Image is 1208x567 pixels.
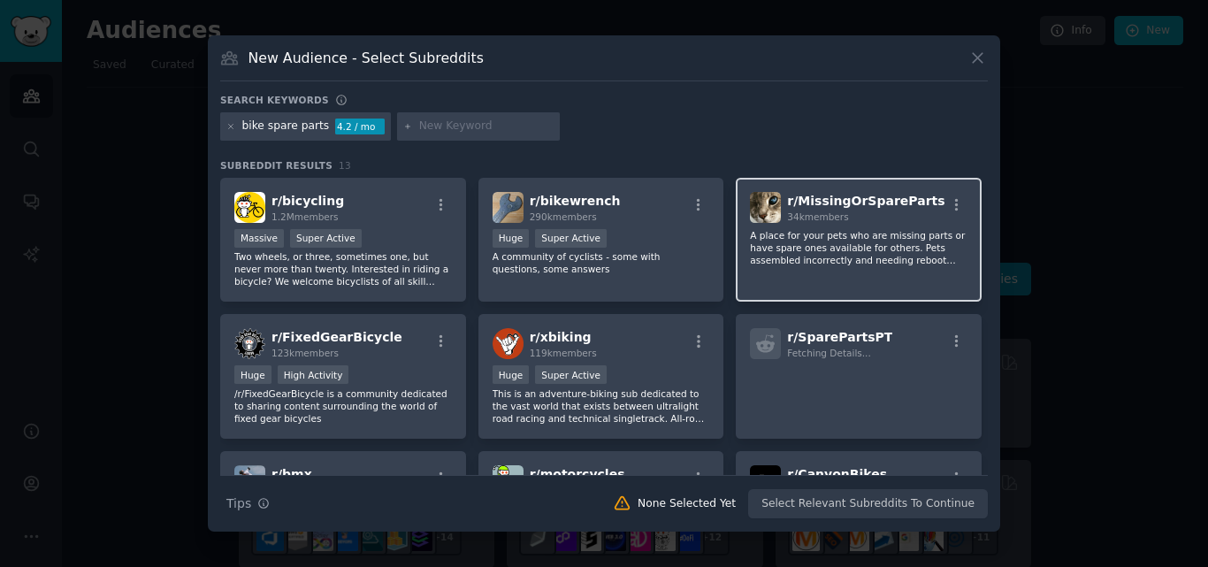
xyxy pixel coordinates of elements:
[271,467,312,481] span: r/ bmx
[493,387,710,425] p: This is an adventure-biking sub dedicated to the vast world that exists between ultralight road r...
[530,330,592,344] span: r/ xbiking
[290,229,362,248] div: Super Active
[339,160,351,171] span: 13
[535,229,607,248] div: Super Active
[787,330,892,344] span: r/ SparePartsPT
[493,192,524,223] img: bikewrench
[750,229,967,266] p: A place for your pets who are missing parts or have spare ones available for others. Pets assembl...
[750,192,781,223] img: MissingOrSpareParts
[248,49,484,67] h3: New Audience - Select Subreddits
[234,387,452,425] p: /r/FixedGearBicycle is a community dedicated to sharing content surrounding the world of fixed ge...
[234,250,452,287] p: Two wheels, or three, sometimes one, but never more than twenty. Interested in riding a bicycle? ...
[271,211,339,222] span: 1.2M members
[787,467,887,481] span: r/ CanyonBikes
[234,465,265,496] img: bmx
[271,330,402,344] span: r/ FixedGearBicycle
[530,348,597,358] span: 119k members
[493,328,524,359] img: xbiking
[493,229,530,248] div: Huge
[493,365,530,384] div: Huge
[419,119,554,134] input: New Keyword
[535,365,607,384] div: Super Active
[234,365,271,384] div: Huge
[271,348,339,358] span: 123k members
[530,194,621,208] span: r/ bikewrench
[787,348,870,358] span: Fetching Details...
[271,194,344,208] span: r/ bicycling
[226,494,251,513] span: Tips
[493,465,524,496] img: motorcycles
[242,119,330,134] div: bike spare parts
[530,211,597,222] span: 290k members
[278,365,349,384] div: High Activity
[787,194,944,208] span: r/ MissingOrSpareParts
[220,159,333,172] span: Subreddit Results
[750,465,781,496] img: CanyonBikes
[638,496,736,512] div: None Selected Yet
[493,250,710,275] p: A community of cyclists - some with questions, some answers
[234,192,265,223] img: bicycling
[220,94,329,106] h3: Search keywords
[234,229,284,248] div: Massive
[220,488,276,519] button: Tips
[530,467,625,481] span: r/ motorcycles
[234,328,265,359] img: FixedGearBicycle
[787,211,848,222] span: 34k members
[335,119,385,134] div: 4.2 / mo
